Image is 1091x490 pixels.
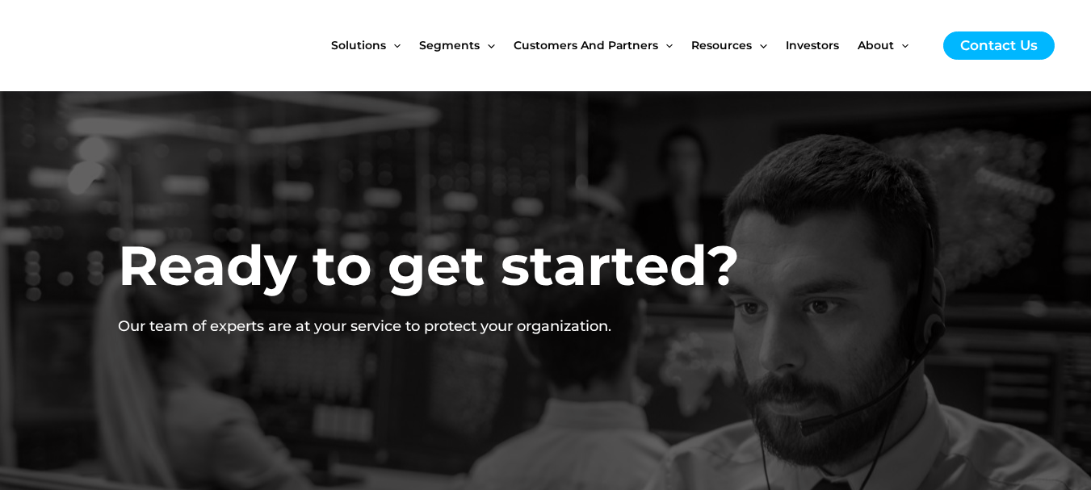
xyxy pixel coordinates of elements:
[28,12,222,79] img: CyberCatch
[658,11,673,79] span: Menu Toggle
[118,316,741,337] p: Our team of experts are at your service to protect your organization.
[943,31,1055,60] a: Contact Us
[514,11,658,79] span: Customers and Partners
[752,11,766,79] span: Menu Toggle
[691,11,752,79] span: Resources
[331,11,386,79] span: Solutions
[419,11,480,79] span: Segments
[786,11,858,79] a: Investors
[118,230,741,301] h2: Ready to get started?
[858,11,894,79] span: About
[386,11,401,79] span: Menu Toggle
[331,11,927,79] nav: Site Navigation: New Main Menu
[480,11,494,79] span: Menu Toggle
[786,11,839,79] span: Investors
[894,11,908,79] span: Menu Toggle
